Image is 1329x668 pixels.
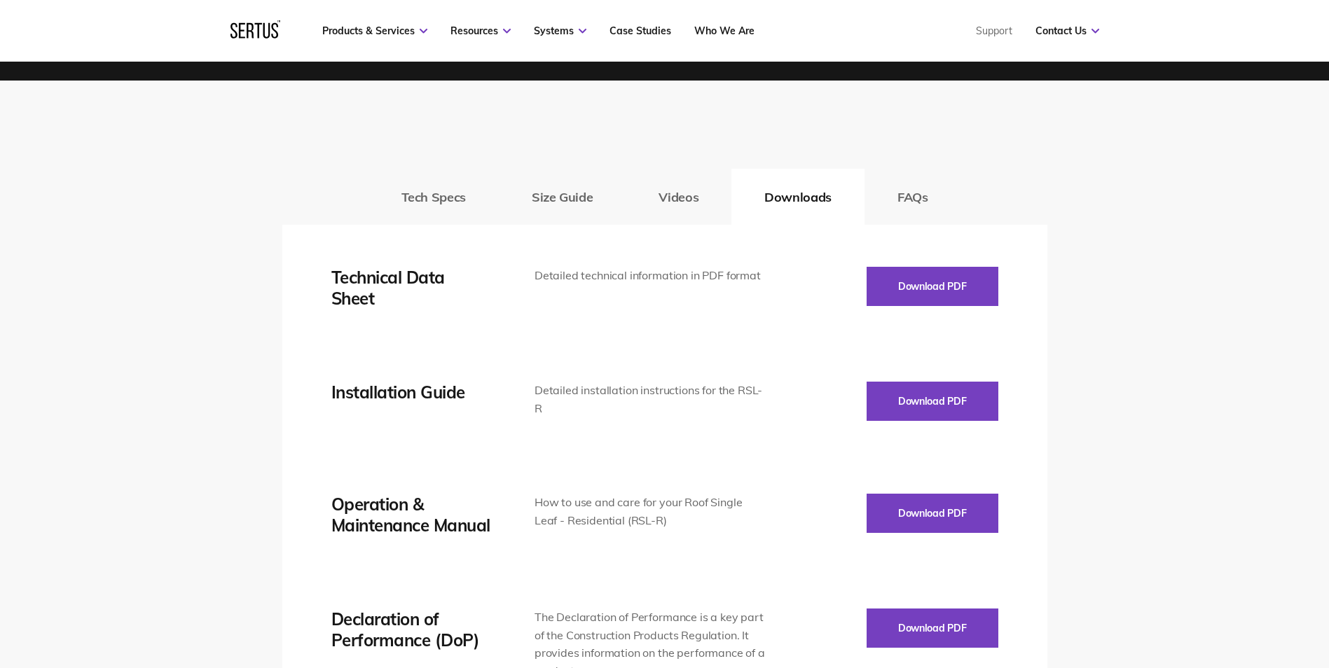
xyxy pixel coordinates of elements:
div: Detailed installation instructions for the RSL-R [535,382,766,417]
button: Download PDF [867,267,998,306]
div: Installation Guide [331,382,493,403]
a: Case Studies [610,25,671,37]
button: FAQs [865,169,961,225]
a: Who We Are [694,25,755,37]
button: Tech Specs [369,169,499,225]
a: Support [976,25,1012,37]
div: Operation & Maintenance Manual [331,494,493,536]
button: Size Guide [499,169,626,225]
button: Download PDF [867,494,998,533]
button: Download PDF [867,382,998,421]
button: Download PDF [867,608,998,648]
a: Contact Us [1035,25,1099,37]
a: Products & Services [322,25,427,37]
div: Detailed technical information in PDF format [535,267,766,285]
iframe: Chat Widget [1077,506,1329,668]
a: Systems [534,25,586,37]
button: Videos [626,169,731,225]
div: Technical Data Sheet [331,267,493,309]
div: How to use and care for your Roof Single Leaf - Residential (RSL-R) [535,494,766,529]
div: Declaration of Performance (DoP) [331,608,493,650]
a: Resources [450,25,511,37]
